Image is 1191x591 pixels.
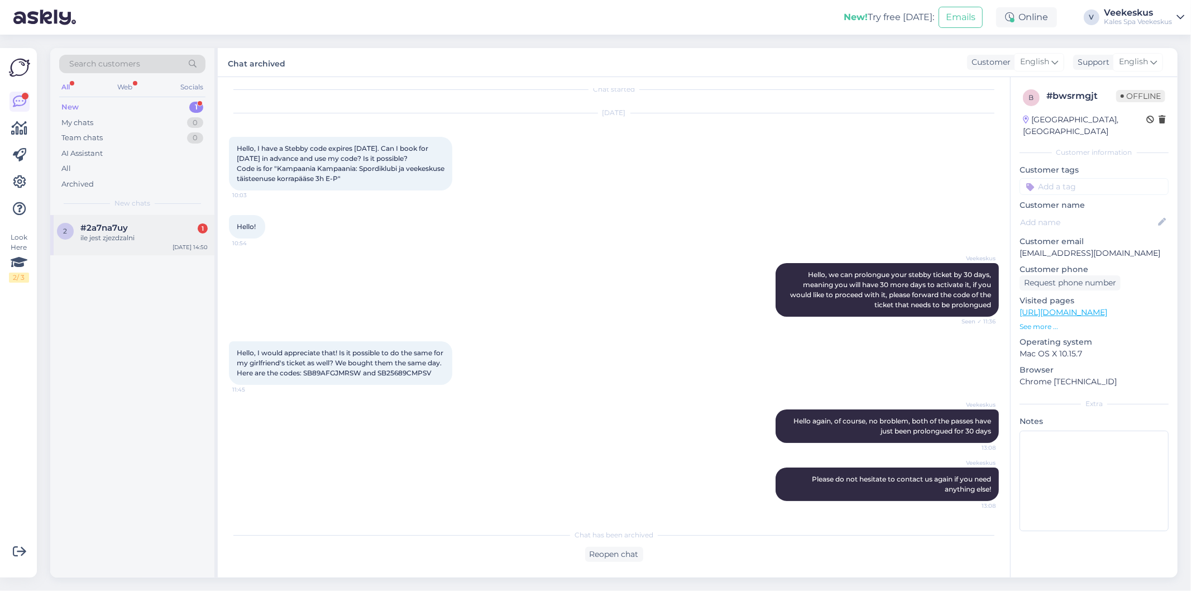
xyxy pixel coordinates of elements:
div: Kales Spa Veekeskus [1104,17,1172,26]
div: 0 [187,132,203,144]
div: Online [996,7,1057,27]
p: Customer email [1020,236,1169,247]
div: V [1084,9,1099,25]
p: Browser [1020,364,1169,376]
p: [EMAIL_ADDRESS][DOMAIN_NAME] [1020,247,1169,259]
span: New chats [114,198,150,208]
span: Hello, I have a Stebby code expires [DATE]. Can I book for [DATE] in advance and use my code? Is ... [237,144,446,183]
div: AI Assistant [61,148,103,159]
span: Please do not hesitate to contact us again if you need anything else! [812,475,993,493]
p: Customer phone [1020,264,1169,275]
input: Add a tag [1020,178,1169,195]
div: Web [116,80,135,94]
span: Offline [1116,90,1165,102]
div: ile jest zjezdzalni [80,233,208,243]
a: VeekeskusKales Spa Veekeskus [1104,8,1184,26]
span: Veekeskus [954,254,996,263]
div: All [59,80,72,94]
div: Look Here [9,232,29,283]
div: New [61,102,79,113]
p: Customer name [1020,199,1169,211]
div: Veekeskus [1104,8,1172,17]
div: Try free [DATE]: [844,11,934,24]
span: 13:08 [954,502,996,510]
p: Mac OS X 10.15.7 [1020,348,1169,360]
span: 2 [64,227,68,235]
div: 0 [187,117,203,128]
span: b [1029,93,1034,102]
div: Chat started [229,84,999,94]
div: Reopen chat [585,547,643,562]
span: Hello, we can prolongue your stebby ticket by 30 days, meaning you will have 30 more days to acti... [790,270,993,309]
span: Hello again, of course, no broblem, both of the passes have just been prolongued for 30 days [793,417,993,435]
input: Add name [1020,216,1156,228]
p: Customer tags [1020,164,1169,176]
div: 2 / 3 [9,273,29,283]
div: Customer [967,56,1011,68]
div: [GEOGRAPHIC_DATA], [GEOGRAPHIC_DATA] [1023,114,1146,137]
span: Search customers [69,58,140,70]
p: Operating system [1020,336,1169,348]
p: Visited pages [1020,295,1169,307]
div: Archived [61,179,94,190]
div: [DATE] [229,108,999,118]
p: See more ... [1020,322,1169,332]
img: Askly Logo [9,57,30,78]
div: All [61,163,71,174]
span: English [1020,56,1049,68]
span: Hello, I would appreciate that! Is it possible to do the same for my girlfriend's ticket as well?... [237,349,445,377]
span: Chat has been archived [575,530,653,540]
div: Support [1073,56,1109,68]
span: Veekeskus [954,459,996,467]
button: Emails [939,7,983,28]
div: My chats [61,117,93,128]
a: [URL][DOMAIN_NAME] [1020,307,1107,317]
span: Hello! [237,222,256,231]
div: Customer information [1020,147,1169,158]
div: Socials [178,80,205,94]
p: Chrome [TECHNICAL_ID] [1020,376,1169,388]
div: Request phone number [1020,275,1121,290]
span: 11:45 [232,385,274,394]
div: 1 [189,102,203,113]
span: Veekeskus [954,401,996,409]
span: 10:03 [232,191,274,199]
span: 10:54 [232,239,274,247]
b: New! [844,12,868,22]
label: Chat archived [228,55,285,70]
span: English [1119,56,1148,68]
div: Team chats [61,132,103,144]
div: 1 [198,223,208,233]
div: Extra [1020,399,1169,409]
span: Seen ✓ 11:36 [954,317,996,326]
p: Notes [1020,416,1169,427]
div: # bwsrmgjt [1046,89,1116,103]
div: [DATE] 14:50 [173,243,208,251]
span: 13:08 [954,444,996,452]
span: #2a7na7uy [80,223,128,233]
